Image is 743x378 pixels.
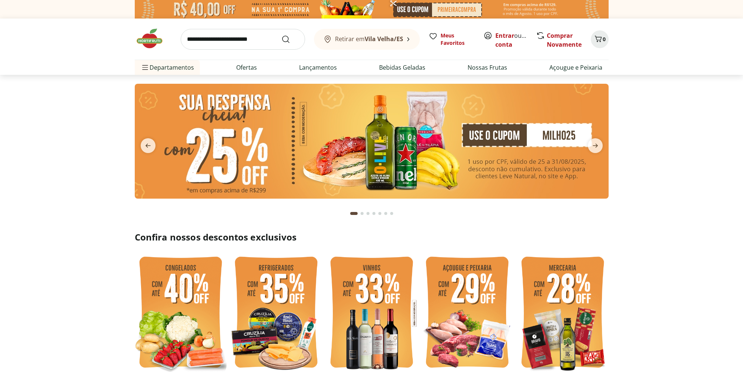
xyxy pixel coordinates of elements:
[141,59,194,76] span: Departamentos
[421,252,513,375] img: açougue
[429,32,475,47] a: Meus Favoritos
[181,29,305,50] input: search
[517,252,609,375] img: mercearia
[135,84,609,199] img: cupom
[230,252,322,375] img: refrigerados
[135,231,609,243] h2: Confira nossos descontos exclusivos
[349,205,359,222] button: Current page from fs-carousel
[379,63,425,72] a: Bebidas Geladas
[495,31,514,40] a: Entrar
[135,138,161,153] button: previous
[603,36,606,43] span: 0
[326,252,418,375] img: vinho
[371,205,377,222] button: Go to page 4 from fs-carousel
[547,31,582,49] a: Comprar Novamente
[135,252,227,375] img: feira
[314,29,420,50] button: Retirar emVila Velha/ES
[549,63,602,72] a: Açougue e Peixaria
[389,205,395,222] button: Go to page 7 from fs-carousel
[591,30,609,48] button: Carrinho
[141,59,150,76] button: Menu
[441,32,475,47] span: Meus Favoritos
[135,27,172,50] img: Hortifruti
[495,31,528,49] span: ou
[236,63,257,72] a: Ofertas
[359,205,365,222] button: Go to page 2 from fs-carousel
[495,31,536,49] a: Criar conta
[365,35,403,43] b: Vila Velha/ES
[582,138,609,153] button: next
[383,205,389,222] button: Go to page 6 from fs-carousel
[468,63,507,72] a: Nossas Frutas
[335,36,403,42] span: Retirar em
[281,35,299,44] button: Submit Search
[365,205,371,222] button: Go to page 3 from fs-carousel
[299,63,337,72] a: Lançamentos
[377,205,383,222] button: Go to page 5 from fs-carousel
